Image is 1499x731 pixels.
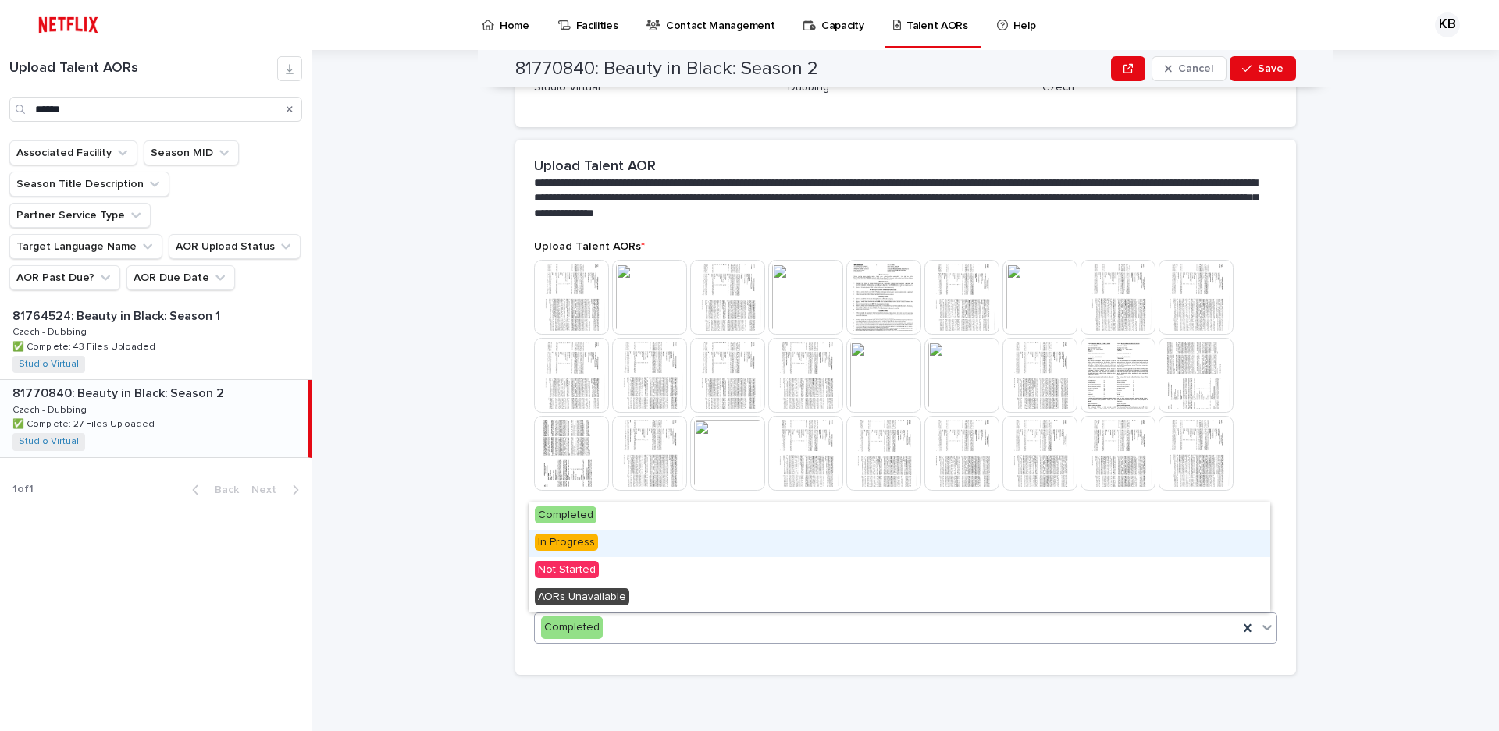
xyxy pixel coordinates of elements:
[9,172,169,197] button: Season Title Description
[180,483,245,497] button: Back
[1435,12,1460,37] div: KB
[9,203,151,228] button: Partner Service Type
[12,324,90,338] p: Czech - Dubbing
[529,557,1270,584] div: Not Started
[529,530,1270,557] div: In Progress
[12,402,90,416] p: Czech - Dubbing
[535,506,596,523] span: Completed
[1230,56,1296,81] button: Save
[534,80,769,96] p: Studio Virtual
[12,306,223,324] p: 81764524: Beauty in Black: Season 1
[535,561,599,578] span: Not Started
[788,80,1023,96] p: Dubbing
[9,265,120,290] button: AOR Past Due?
[205,484,239,495] span: Back
[245,483,312,497] button: Next
[535,534,598,551] span: In Progress
[529,502,1270,530] div: Completed
[12,416,158,430] p: ✅ Complete: 27 Files Uploaded
[9,60,277,77] h1: Upload Talent AORs
[169,234,301,259] button: AOR Upload Status
[12,339,158,353] p: ✅ Complete: 43 Files Uploaded
[1258,63,1284,74] span: Save
[12,383,227,401] p: 81770840: Beauty in Black: Season 2
[126,265,235,290] button: AOR Due Date
[535,588,629,605] span: AORs Unavailable
[534,241,645,252] span: Upload Talent AORs
[9,234,162,259] button: Target Language Name
[9,97,302,122] input: Search
[19,359,79,370] a: Studio Virtual
[529,584,1270,612] div: AORs Unavailable
[541,616,603,639] div: Completed
[515,58,818,80] h2: 81770840: Beauty in Black: Season 2
[144,140,239,165] button: Season MID
[9,140,137,165] button: Associated Facility
[251,484,286,495] span: Next
[1178,63,1213,74] span: Cancel
[1042,80,1277,96] p: Czech
[31,9,105,41] img: ifQbXi3ZQGMSEF7WDB7W
[1152,56,1227,81] button: Cancel
[534,158,656,176] h2: Upload Talent AOR
[19,436,79,447] a: Studio Virtual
